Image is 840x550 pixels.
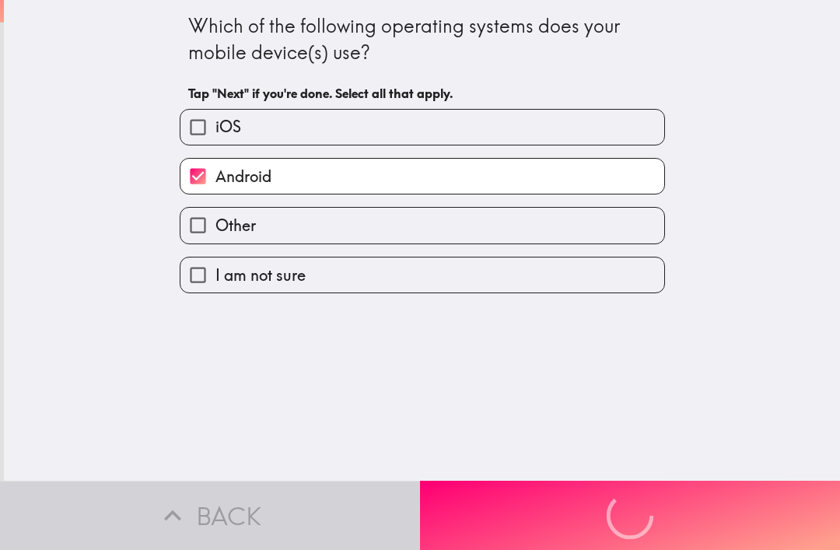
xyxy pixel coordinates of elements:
[215,215,256,236] span: Other
[180,208,664,243] button: Other
[215,264,306,286] span: I am not sure
[180,110,664,145] button: iOS
[188,13,656,65] div: Which of the following operating systems does your mobile device(s) use?
[215,116,241,138] span: iOS
[180,257,664,293] button: I am not sure
[188,85,656,102] h6: Tap "Next" if you're done. Select all that apply.
[180,159,664,194] button: Android
[215,166,271,187] span: Android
